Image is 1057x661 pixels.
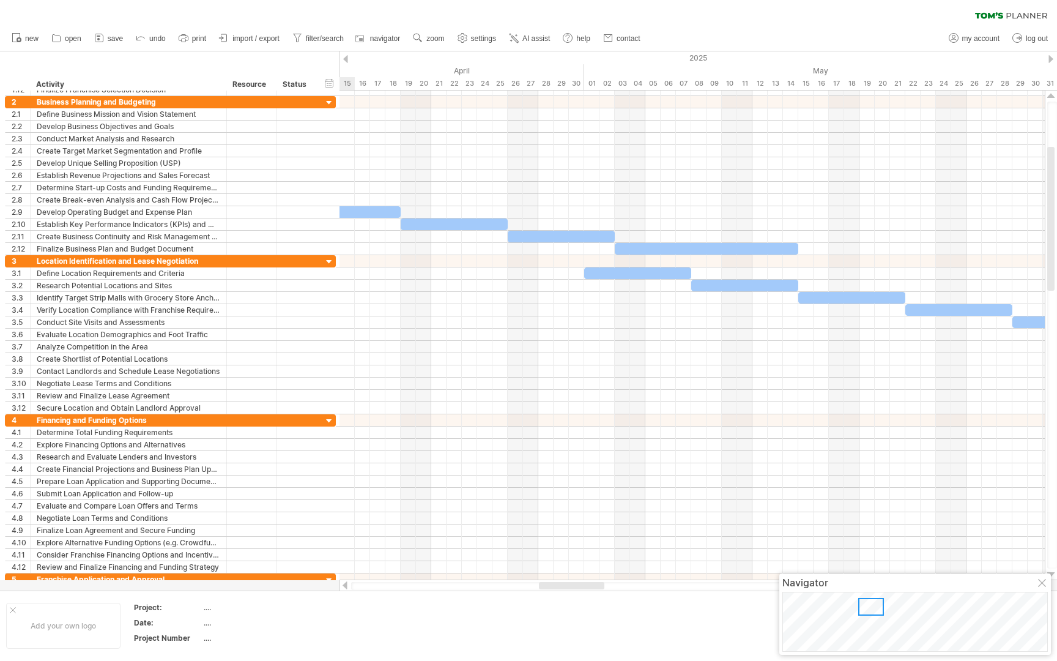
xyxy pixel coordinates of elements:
[37,157,220,169] div: Develop Unique Selling Proposition (USP)
[576,34,590,43] span: help
[829,77,844,90] div: Saturday, 17 May 2025
[192,34,206,43] span: print
[91,31,127,47] a: save
[617,34,640,43] span: contact
[12,500,30,512] div: 4.7
[370,77,385,90] div: Thursday, 17 April 2025
[1012,77,1028,90] div: Thursday, 29 May 2025
[232,78,270,91] div: Resource
[354,31,404,47] a: navigator
[508,77,523,90] div: Saturday, 26 April 2025
[12,414,30,426] div: 4
[12,463,30,475] div: 4.4
[12,573,30,585] div: 5
[859,77,875,90] div: Monday, 19 May 2025
[962,34,1000,43] span: my account
[12,476,30,487] div: 4.5
[477,77,492,90] div: Thursday, 24 April 2025
[1028,77,1043,90] div: Friday, 30 May 2025
[798,77,814,90] div: Thursday, 15 May 2025
[134,602,201,613] div: Project:
[560,31,594,47] a: help
[37,365,220,377] div: Contact Landlords and Schedule Lease Negotiations
[37,549,220,561] div: Consider Franchise Financing Options and Incentives
[12,304,30,316] div: 3.4
[65,34,81,43] span: open
[37,292,220,304] div: Identify Target Strip Malls with Grocery Store Anchors
[37,341,220,353] div: Analyze Competition in the Area
[36,78,220,91] div: Activity
[149,34,166,43] span: undo
[37,218,220,230] div: Establish Key Performance Indicators (KPIs) and Metrics
[12,145,30,157] div: 2.4
[37,316,220,328] div: Conduct Site Visits and Assessments
[471,34,496,43] span: settings
[12,378,30,389] div: 3.10
[37,402,220,414] div: Secure Location and Obtain Landlord Approval
[12,170,30,181] div: 2.6
[707,77,722,90] div: Friday, 9 May 2025
[447,77,462,90] div: Tuesday, 22 April 2025
[6,603,121,649] div: Add your own logo
[37,427,220,438] div: Determine Total Funding Requirements
[12,561,30,573] div: 4.12
[37,573,220,585] div: Franchise Application and Approval
[12,157,30,169] div: 2.5
[12,255,30,267] div: 3
[9,31,42,47] a: new
[232,34,280,43] span: import / export
[12,488,30,499] div: 4.6
[12,218,30,230] div: 2.10
[37,439,220,450] div: Explore Financing Options and Alternatives
[12,231,30,242] div: 2.11
[676,77,691,90] div: Wednesday, 7 May 2025
[339,77,355,90] div: Tuesday, 15 April 2025
[454,31,500,47] a: settings
[12,402,30,414] div: 3.12
[645,77,661,90] div: Monday, 5 May 2025
[630,77,645,90] div: Sunday, 4 May 2025
[600,31,644,47] a: contact
[37,182,220,193] div: Determine Start-up Costs and Funding Requirements
[204,618,306,628] div: ....
[37,537,220,548] div: Explore Alternative Funding Options (e.g. Crowdfunding)
[37,414,220,426] div: Financing and Funding Options
[12,451,30,463] div: 4.3
[844,77,859,90] div: Sunday, 18 May 2025
[37,378,220,389] div: Negotiate Lease Terms and Conditions
[462,77,477,90] div: Wednesday, 23 April 2025
[12,206,30,218] div: 2.9
[506,31,554,47] a: AI assist
[12,512,30,524] div: 4.8
[37,476,220,487] div: Prepare Loan Application and Supporting Documents
[37,512,220,524] div: Negotiate Loan Terms and Conditions
[37,255,220,267] div: Location Identification and Lease Negotiation
[691,77,707,90] div: Thursday, 8 May 2025
[569,77,584,90] div: Wednesday, 30 April 2025
[12,316,30,328] div: 3.5
[752,77,768,90] div: Monday, 12 May 2025
[951,77,966,90] div: Sunday, 25 May 2025
[37,304,220,316] div: Verify Location Compliance with Franchise Requirements
[12,108,30,120] div: 2.1
[12,427,30,438] div: 4.1
[37,267,220,279] div: Define Location Requirements and Criteria
[12,439,30,450] div: 4.2
[1026,34,1048,43] span: log out
[176,31,210,47] a: print
[37,121,220,132] div: Develop Business Objectives and Goals
[37,170,220,181] div: Establish Revenue Projections and Sales Forecast
[204,633,306,643] div: ....
[615,77,630,90] div: Saturday, 3 May 2025
[134,633,201,643] div: Project Number
[37,525,220,536] div: Finalize Loan Agreement and Secure Funding
[599,77,615,90] div: Friday, 2 May 2025
[216,31,283,47] a: import / export
[37,329,220,340] div: Evaluate Location Demographics and Foot Traffic
[522,34,550,43] span: AI assist
[12,365,30,377] div: 3.9
[12,341,30,353] div: 3.7
[966,77,982,90] div: Monday, 26 May 2025
[814,77,829,90] div: Friday, 16 May 2025
[410,31,448,47] a: zoom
